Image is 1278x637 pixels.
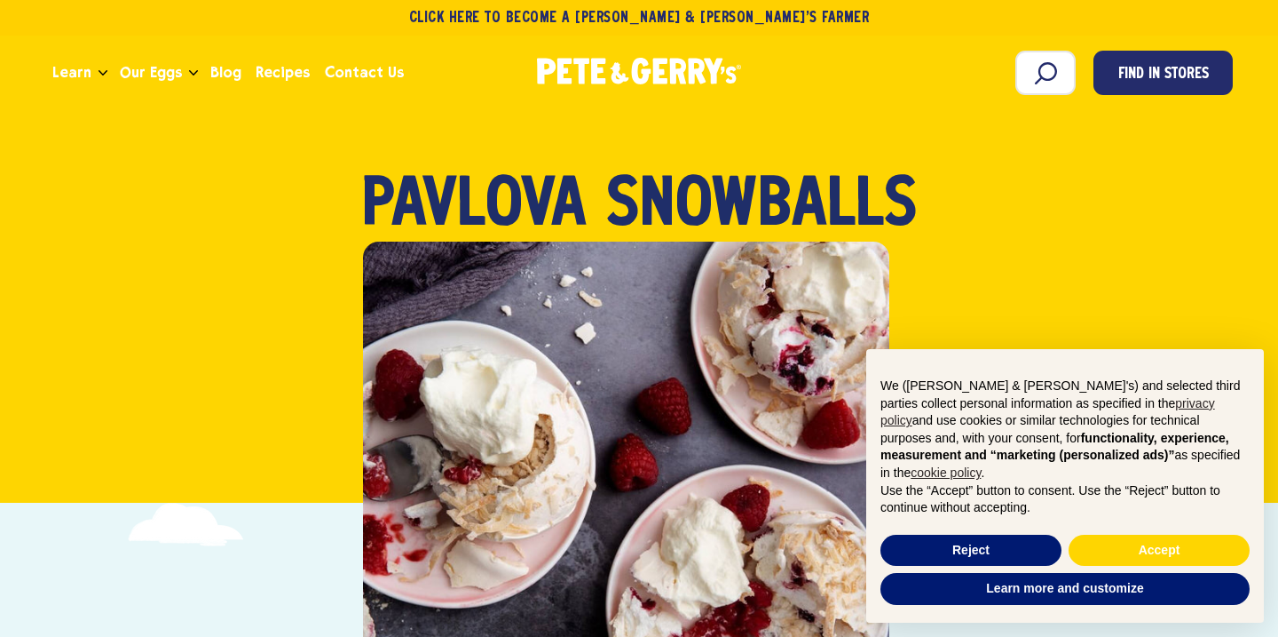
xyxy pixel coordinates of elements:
span: Pavlova [361,179,587,235]
a: cookie policy [911,466,981,480]
button: Open the dropdown menu for Our Eggs [189,70,198,76]
span: Contact Us [325,61,404,84]
button: Learn more and customize [880,573,1250,605]
span: Our Eggs [120,61,182,84]
a: Find in Stores [1093,51,1233,95]
button: Open the dropdown menu for Learn [99,70,107,76]
span: Recipes [256,61,310,84]
span: Snowballs [606,179,917,235]
a: Our Eggs [113,49,189,97]
button: Accept [1069,535,1250,567]
span: Find in Stores [1118,63,1209,87]
a: Contact Us [318,49,411,97]
p: We ([PERSON_NAME] & [PERSON_NAME]'s) and selected third parties collect personal information as s... [880,378,1250,482]
span: Blog [210,61,241,84]
button: Reject [880,535,1061,567]
p: Use the “Accept” button to consent. Use the “Reject” button to continue without accepting. [880,482,1250,517]
span: Learn [52,61,91,84]
a: Learn [45,49,99,97]
a: Blog [203,49,248,97]
a: Recipes [248,49,317,97]
input: Search [1015,51,1076,95]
